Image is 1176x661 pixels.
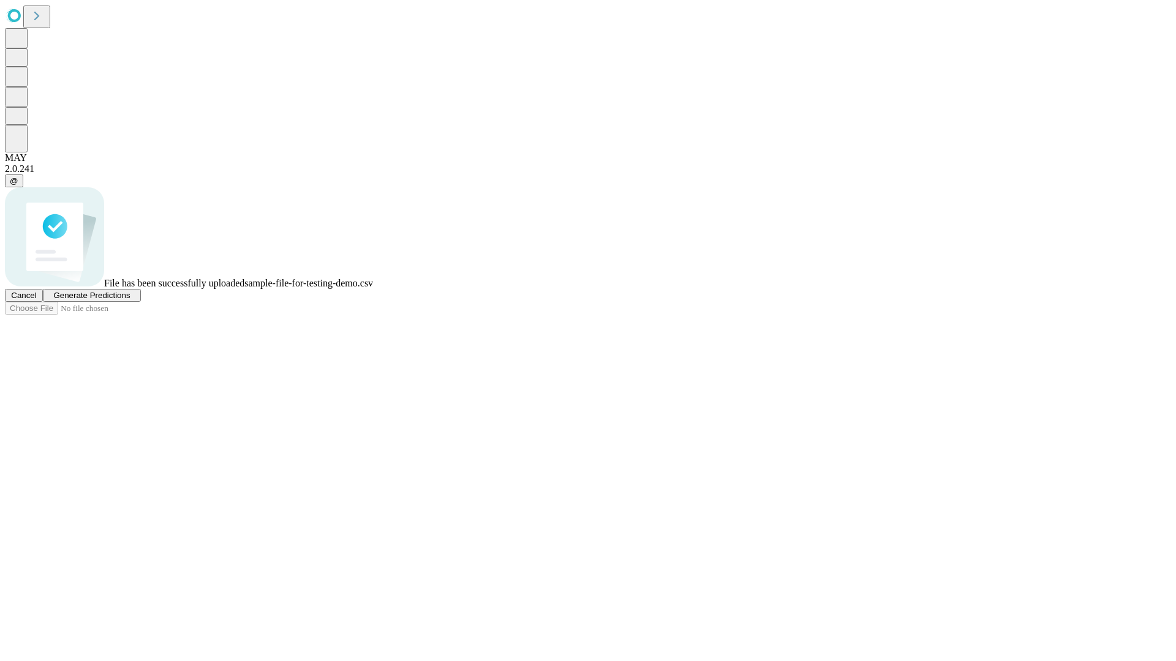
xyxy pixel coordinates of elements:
span: @ [10,176,18,185]
button: Generate Predictions [43,289,141,302]
span: Cancel [11,291,37,300]
div: 2.0.241 [5,163,1171,174]
div: MAY [5,152,1171,163]
span: File has been successfully uploaded [104,278,244,288]
span: Generate Predictions [53,291,130,300]
button: Cancel [5,289,43,302]
button: @ [5,174,23,187]
span: sample-file-for-testing-demo.csv [244,278,373,288]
